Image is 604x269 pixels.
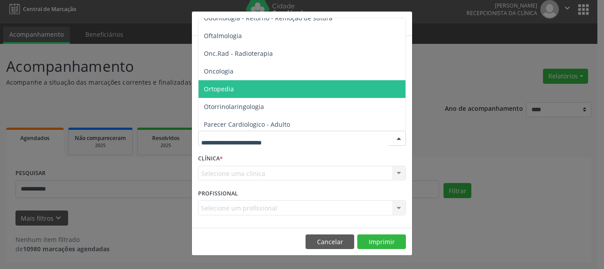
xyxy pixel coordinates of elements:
button: Cancelar [306,234,354,250]
h5: Relatório de agendamentos [198,18,299,29]
span: Odontologia - Retorno - Remoção de sutura [204,14,333,22]
span: Oftalmologia [204,31,242,40]
label: PROFISSIONAL [198,187,238,200]
button: Imprimir [357,234,406,250]
button: Close [394,12,412,33]
label: CLÍNICA [198,152,223,166]
span: Ortopedia [204,85,234,93]
span: Parecer Cardiologico - Adulto [204,120,290,129]
span: Onc.Rad - Radioterapia [204,49,273,58]
span: Oncologia [204,67,233,75]
span: Otorrinolaringologia [204,102,264,111]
